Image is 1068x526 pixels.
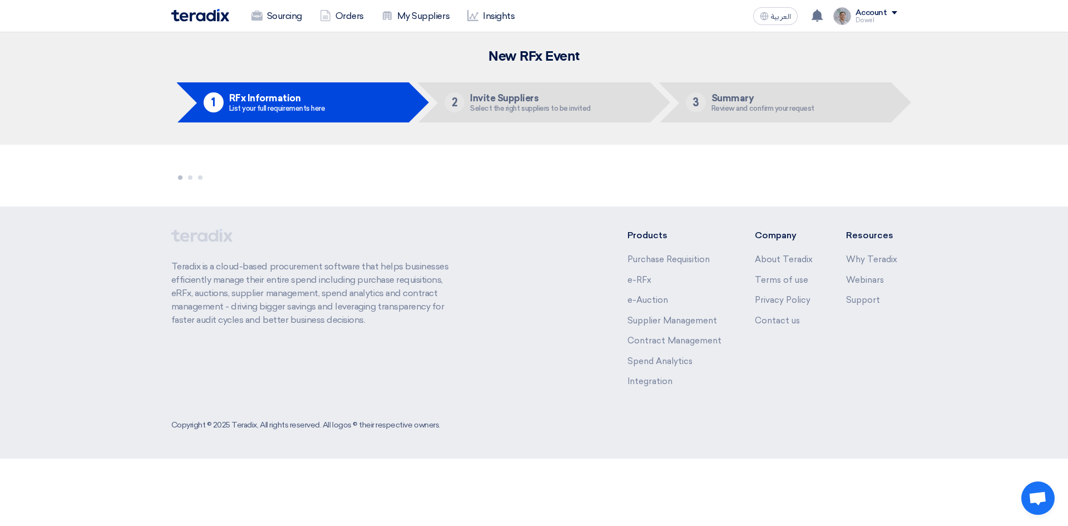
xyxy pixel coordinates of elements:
a: Contract Management [627,336,721,346]
h5: Summary [711,93,814,103]
a: e-Auction [627,295,668,305]
a: My Suppliers [373,4,458,28]
a: About Teradix [755,254,813,264]
div: Copyright © 2025 Teradix, All rights reserved. All logos © their respective owners. [171,419,441,431]
li: Resources [846,229,897,242]
li: Products [627,229,721,242]
a: Purchase Requisition [627,254,710,264]
div: List your full requirements here [229,105,325,112]
div: Select the right suppliers to be invited [470,105,591,112]
a: Insights [458,4,523,28]
img: Teradix logo [171,9,229,22]
a: Webinars [846,275,884,285]
a: Orders [311,4,373,28]
a: Integration [627,376,673,386]
p: Teradix is a cloud-based procurement software that helps businesses efficiently manage their enti... [171,260,462,327]
h2: New RFx Event [171,49,897,65]
a: Supplier Management [627,316,717,326]
h5: Invite Suppliers [470,93,591,103]
a: Support [846,295,880,305]
div: Account [856,8,887,18]
a: Open chat [1021,481,1055,515]
div: 3 [686,92,706,112]
h5: RFx Information [229,93,325,103]
a: e-RFx [627,275,651,285]
button: العربية [753,7,798,25]
div: 1 [204,92,224,112]
div: Review and confirm your request [711,105,814,112]
a: Contact us [755,316,800,326]
div: 2 [444,92,464,112]
a: Why Teradix [846,254,897,264]
a: Sourcing [243,4,311,28]
li: Company [755,229,813,242]
a: Privacy Policy [755,295,810,305]
span: العربية [771,13,791,21]
div: Dowel [856,17,897,23]
img: IMG_1753965247717.jpg [833,7,851,25]
a: Spend Analytics [627,356,693,366]
a: Terms of use [755,275,808,285]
